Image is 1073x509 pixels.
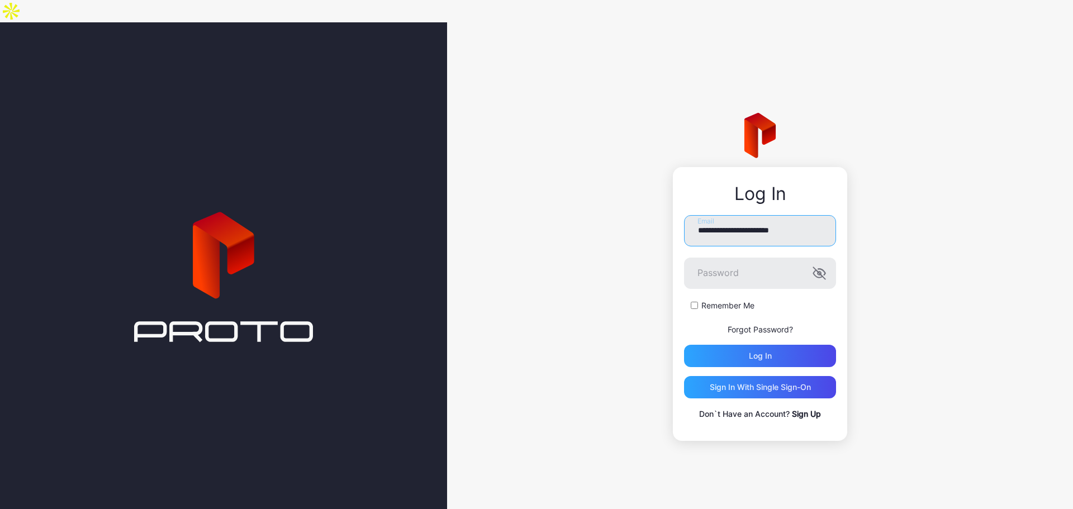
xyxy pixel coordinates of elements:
div: Log In [684,184,836,204]
label: Remember Me [701,300,754,311]
a: Sign Up [792,409,821,418]
button: Log in [684,345,836,367]
button: Sign in With Single Sign-On [684,376,836,398]
button: Password [813,267,826,280]
a: Forgot Password? [728,325,793,334]
p: Don`t Have an Account? [684,407,836,421]
input: Email [684,215,836,246]
div: Log in [749,351,772,360]
div: Sign in With Single Sign-On [710,383,811,392]
input: Password [684,258,836,289]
